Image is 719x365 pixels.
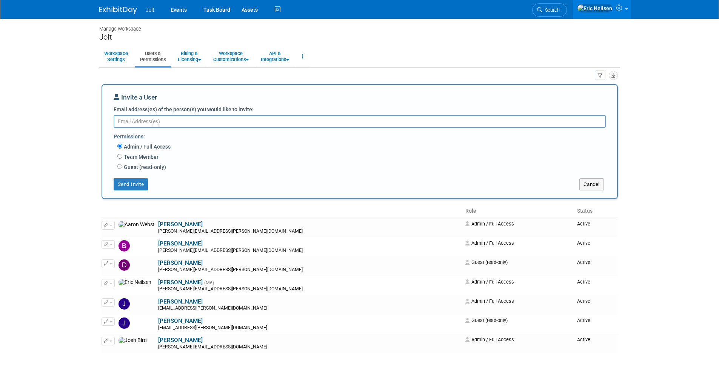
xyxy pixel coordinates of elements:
[158,305,461,311] div: [EMAIL_ADDRESS][PERSON_NAME][DOMAIN_NAME]
[119,221,154,228] img: Aaron Webster
[465,298,514,304] span: Admin / Full Access
[158,240,203,247] a: [PERSON_NAME]
[119,259,130,271] img: David Doty
[99,19,620,32] div: Manage Workspace
[256,47,294,66] a: API &Integrations
[158,267,461,273] div: [PERSON_NAME][EMAIL_ADDRESS][PERSON_NAME][DOMAIN_NAME]
[465,337,514,342] span: Admin / Full Access
[122,163,166,171] label: Guest (read-only)
[119,240,130,252] img: Brooke Valderrama
[146,7,154,13] span: Jolt
[122,143,171,150] label: Admin / Full Access
[158,279,203,286] a: [PERSON_NAME]
[99,32,620,42] div: Jolt
[119,298,130,310] img: JayneAnn Copeland
[574,205,618,218] th: Status
[158,337,203,344] a: [PERSON_NAME]
[579,178,604,190] button: Cancel
[577,337,590,342] span: Active
[577,298,590,304] span: Active
[158,344,461,350] div: [PERSON_NAME][EMAIL_ADDRESS][DOMAIN_NAME]
[114,93,606,106] div: Invite a User
[208,47,254,66] a: WorkspaceCustomizations
[158,298,203,305] a: [PERSON_NAME]
[577,279,590,285] span: Active
[158,221,203,228] a: [PERSON_NAME]
[462,205,574,218] th: Role
[158,259,203,266] a: [PERSON_NAME]
[465,317,508,323] span: Guest (read-only)
[119,279,151,286] img: Eric Neilsen
[158,325,461,331] div: [EMAIL_ADDRESS][PERSON_NAME][DOMAIN_NAME]
[99,6,137,14] img: ExhibitDay
[119,337,147,344] img: Josh Bird
[465,221,514,227] span: Admin / Full Access
[577,259,590,265] span: Active
[158,229,461,235] div: [PERSON_NAME][EMAIL_ADDRESS][PERSON_NAME][DOMAIN_NAME]
[158,286,461,292] div: [PERSON_NAME][EMAIL_ADDRESS][PERSON_NAME][DOMAIN_NAME]
[158,317,203,324] a: [PERSON_NAME]
[99,47,133,66] a: WorkspaceSettings
[119,317,130,329] img: Jeshua Anderson
[577,221,590,227] span: Active
[465,279,514,285] span: Admin / Full Access
[122,153,159,161] label: Team Member
[135,47,171,66] a: Users &Permissions
[158,248,461,254] div: [PERSON_NAME][EMAIL_ADDRESS][PERSON_NAME][DOMAIN_NAME]
[465,259,508,265] span: Guest (read-only)
[542,7,560,13] span: Search
[577,317,590,323] span: Active
[204,280,214,285] span: (Me)
[577,4,613,12] img: Eric Neilsen
[114,106,254,113] label: Email address(es) of the person(s) you would like to invite:
[173,47,206,66] a: Billing &Licensing
[114,130,611,142] div: Permissions:
[114,178,148,190] button: Send Invite
[465,240,514,246] span: Admin / Full Access
[532,3,567,17] a: Search
[577,240,590,246] span: Active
